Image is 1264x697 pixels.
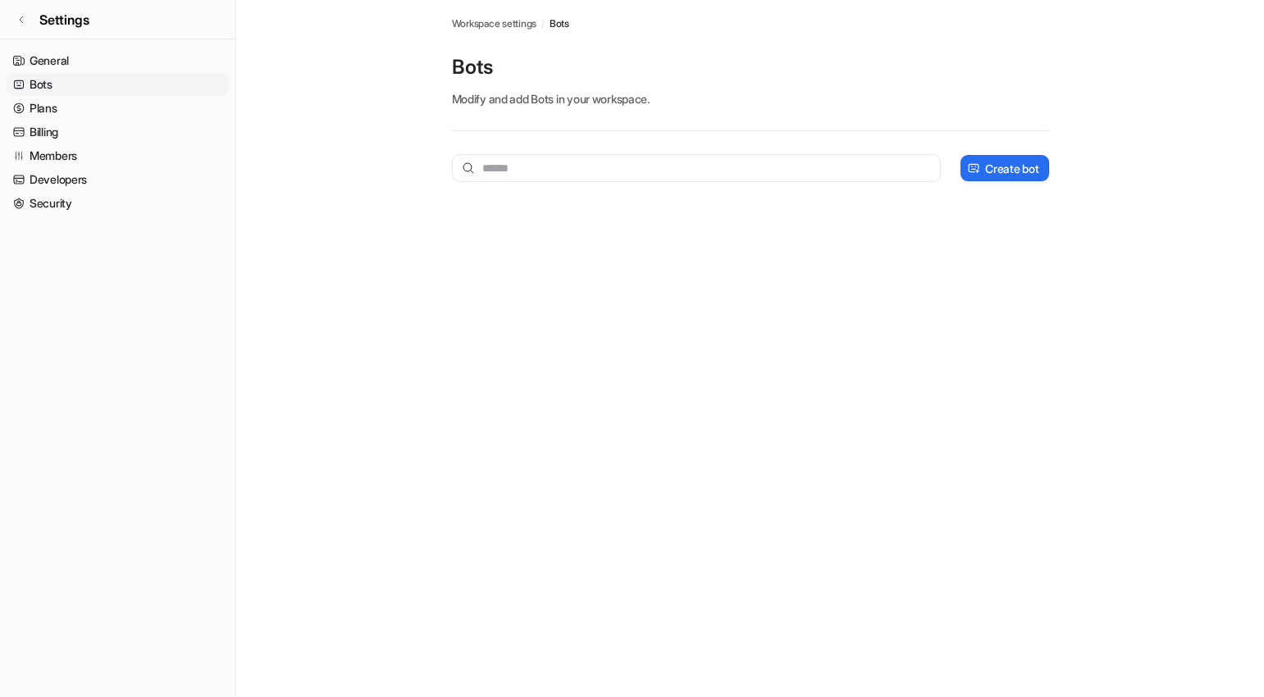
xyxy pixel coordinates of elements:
[985,160,1038,177] p: Create bot
[7,168,229,191] a: Developers
[452,90,1049,107] p: Modify and add Bots in your workspace.
[7,97,229,120] a: Plans
[7,121,229,143] a: Billing
[452,54,1049,80] p: Bots
[7,144,229,167] a: Members
[550,16,569,31] a: Bots
[452,16,537,31] a: Workspace settings
[39,10,89,30] span: Settings
[967,162,980,175] img: create
[7,49,229,72] a: General
[7,192,229,215] a: Security
[7,73,229,96] a: Bots
[541,16,545,31] span: /
[961,155,1048,181] button: Create bot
